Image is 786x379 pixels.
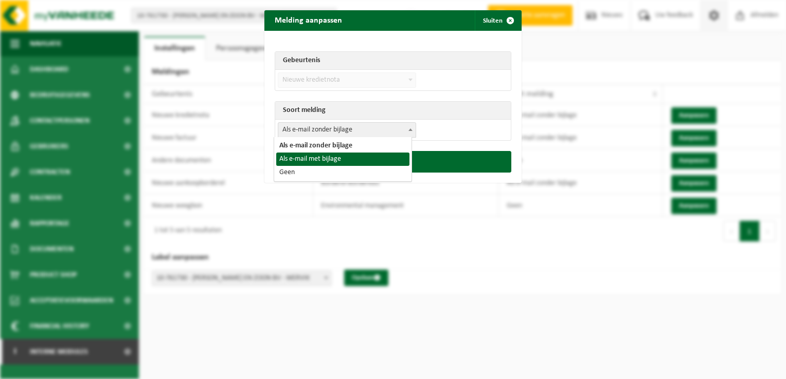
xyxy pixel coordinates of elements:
[264,10,352,30] h2: Melding aanpassen
[276,166,409,179] li: Geen
[276,139,409,153] li: Als e-mail zonder bijlage
[278,73,416,87] span: Nieuwe kredietnota
[275,52,511,70] th: Gebeurtenis
[278,123,416,137] span: Als e-mail zonder bijlage
[275,102,511,120] th: Soort melding
[278,122,416,138] span: Als e-mail zonder bijlage
[276,153,409,166] li: Als e-mail met bijlage
[278,72,416,88] span: Nieuwe kredietnota
[475,10,521,31] button: Sluiten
